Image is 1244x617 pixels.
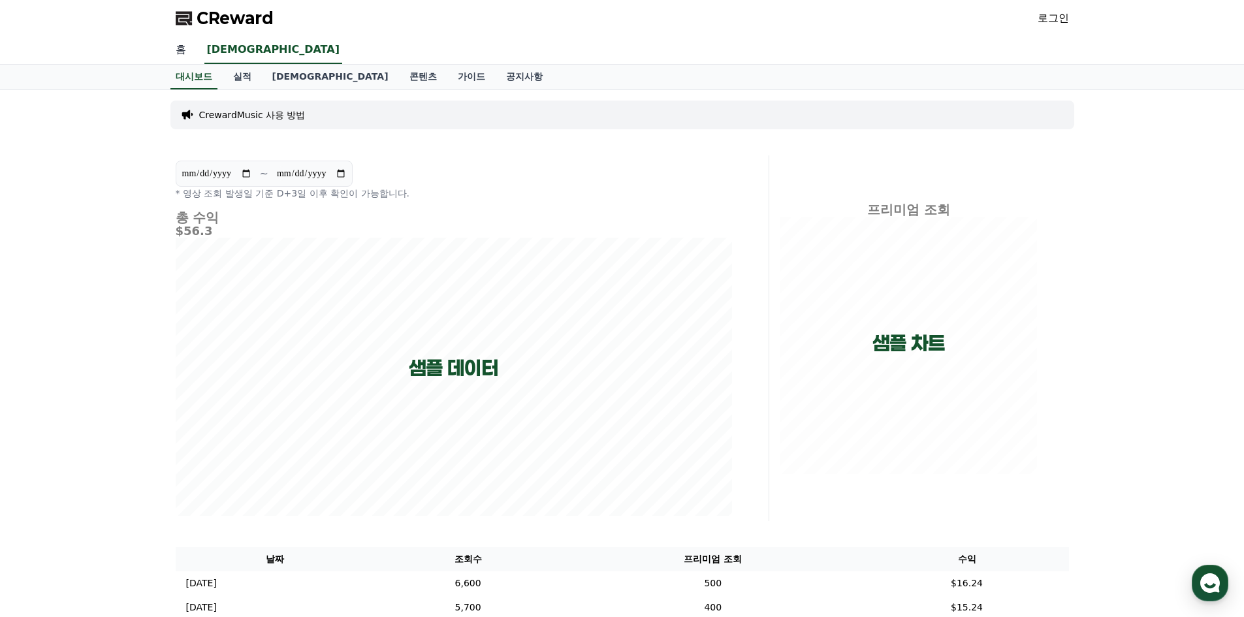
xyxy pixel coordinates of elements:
h4: 총 수익 [176,210,732,225]
p: 샘플 데이터 [409,356,498,380]
a: 실적 [223,65,262,89]
a: 대시보드 [170,65,217,89]
p: [DATE] [186,577,217,590]
a: 콘텐츠 [399,65,447,89]
a: 홈 [165,37,197,64]
span: CReward [197,8,274,29]
a: [DEMOGRAPHIC_DATA] [204,37,342,64]
a: CrewardMusic 사용 방법 [199,108,306,121]
td: 6,600 [375,571,561,595]
a: 설정 [168,414,251,447]
p: [DATE] [186,601,217,614]
td: 500 [561,571,865,595]
p: 샘플 차트 [872,332,945,355]
th: 프리미엄 조회 [561,547,865,571]
a: 로그인 [1038,10,1069,26]
a: 홈 [4,414,86,447]
a: CReward [176,8,274,29]
a: 가이드 [447,65,496,89]
span: 홈 [41,434,49,444]
a: 대화 [86,414,168,447]
th: 날짜 [176,547,375,571]
a: 공지사항 [496,65,553,89]
p: * 영상 조회 발생일 기준 D+3일 이후 확인이 가능합니다. [176,187,732,200]
th: 조회수 [375,547,561,571]
span: 설정 [202,434,217,444]
th: 수익 [865,547,1069,571]
td: $16.24 [865,571,1069,595]
p: ~ [260,166,268,182]
h5: $56.3 [176,225,732,238]
span: 대화 [120,434,135,445]
h4: 프리미엄 조회 [780,202,1038,217]
a: [DEMOGRAPHIC_DATA] [262,65,399,89]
